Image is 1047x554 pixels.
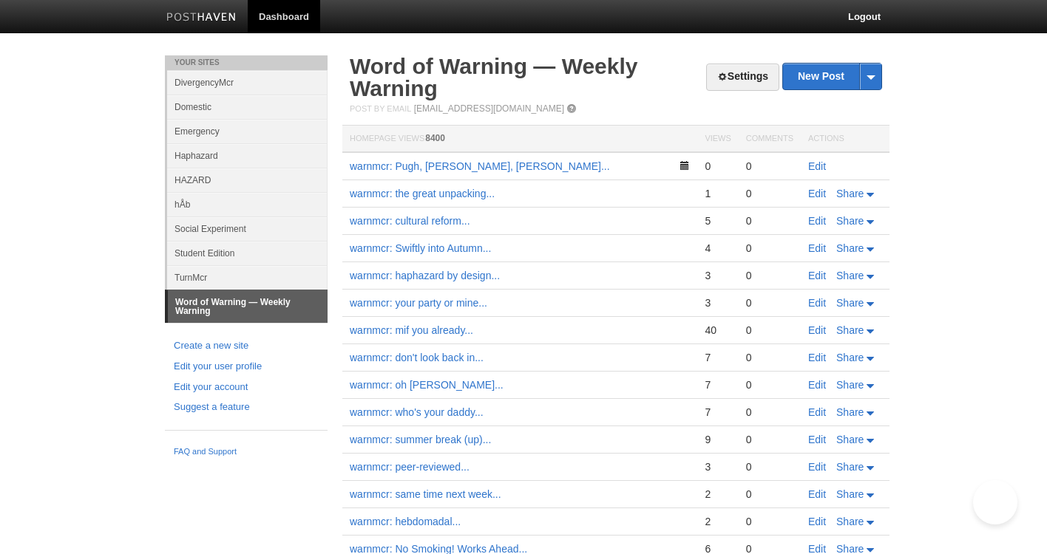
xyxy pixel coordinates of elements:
a: warnmcr: Pugh, [PERSON_NAME], [PERSON_NAME]... [350,160,610,172]
div: 0 [746,242,793,255]
div: 0 [746,187,793,200]
div: 2 [705,488,731,501]
span: Share [836,215,864,227]
span: Share [836,406,864,418]
a: warnmcr: cultural reform... [350,215,470,227]
a: Edit [808,516,826,527]
div: 0 [746,433,793,446]
a: Edit [808,242,826,254]
div: 0 [746,324,793,337]
iframe: Help Scout Beacon - Open [973,480,1017,524]
a: Haphazard [167,143,328,168]
th: Comments [739,126,801,153]
a: Edit your account [174,380,319,395]
a: TurnMcr [167,265,328,290]
a: warnmcr: mif you already... [350,324,473,336]
th: Actions [801,126,890,153]
a: Edit [808,160,826,172]
a: Word of Warning — Weekly Warning [168,290,328,323]
a: Edit [808,379,826,391]
a: warnmcr: Swiftly into Autumn... [350,242,491,254]
div: 3 [705,269,731,282]
span: Share [836,242,864,254]
span: Share [836,324,864,336]
span: Share [836,379,864,391]
a: Edit [808,488,826,500]
a: FAQ and Support [174,445,319,459]
div: 1 [705,187,731,200]
a: Edit [808,434,826,445]
span: Post by Email [350,104,411,113]
a: Edit [808,324,826,336]
th: Homepage Views [342,126,697,153]
div: 0 [746,269,793,282]
div: 9 [705,433,731,446]
span: 8400 [425,133,445,143]
span: Share [836,461,864,473]
a: warnmcr: the great unpacking... [350,188,495,199]
div: 0 [746,460,793,473]
div: 0 [746,378,793,391]
a: warnmcr: peer-reviewed... [350,461,470,473]
div: 0 [746,214,793,228]
a: Edit [808,461,826,473]
a: Domestic [167,95,328,119]
a: Word of Warning — Weekly Warning [350,54,637,100]
a: Edit [808,352,826,363]
div: 0 [746,488,793,501]
a: warnmcr: your party or mine... [350,297,487,309]
div: 7 [705,351,731,364]
div: 0 [746,351,793,364]
span: Share [836,270,864,281]
th: Views [697,126,738,153]
div: 0 [746,296,793,310]
div: 0 [746,406,793,419]
div: 5 [705,214,731,228]
a: warnmcr: summer break (up)... [350,434,491,445]
a: Edit [808,406,826,418]
div: 4 [705,242,731,255]
a: New Post [783,64,881,89]
a: Edit [808,188,826,199]
div: 7 [705,406,731,419]
span: Share [836,434,864,445]
span: Share [836,488,864,500]
img: Posthaven-bar [166,13,237,24]
a: Edit your user profile [174,359,319,375]
a: DivergencyMcr [167,70,328,95]
a: warnmcr: who's your daddy... [350,406,484,418]
a: hÅb [167,192,328,216]
div: 7 [705,378,731,391]
a: Settings [706,64,779,91]
a: Suggest a feature [174,400,319,415]
div: 40 [705,324,731,337]
a: Edit [808,270,826,281]
a: HAZARD [167,168,328,192]
a: warnmcr: haphazard by design... [350,270,500,281]
div: 0 [705,160,731,173]
span: Share [836,297,864,309]
div: 3 [705,460,731,473]
a: Edit [808,215,826,227]
div: 0 [746,515,793,528]
span: Share [836,188,864,199]
a: warnmcr: same time next week... [350,488,501,500]
div: 3 [705,296,731,310]
span: Share [836,352,864,363]
a: warnmcr: oh [PERSON_NAME]... [350,379,504,391]
div: 2 [705,515,731,528]
a: Social Experiment [167,216,328,241]
a: [EMAIL_ADDRESS][DOMAIN_NAME] [414,103,564,114]
a: Edit [808,297,826,309]
a: Create a new site [174,338,319,354]
a: warnmcr: hebdomadal... [350,516,461,527]
a: Emergency [167,119,328,143]
span: Share [836,516,864,527]
a: warnmcr: don't look back in... [350,352,484,363]
a: Student Edition [167,241,328,265]
div: 0 [746,160,793,173]
li: Your Sites [165,55,328,70]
